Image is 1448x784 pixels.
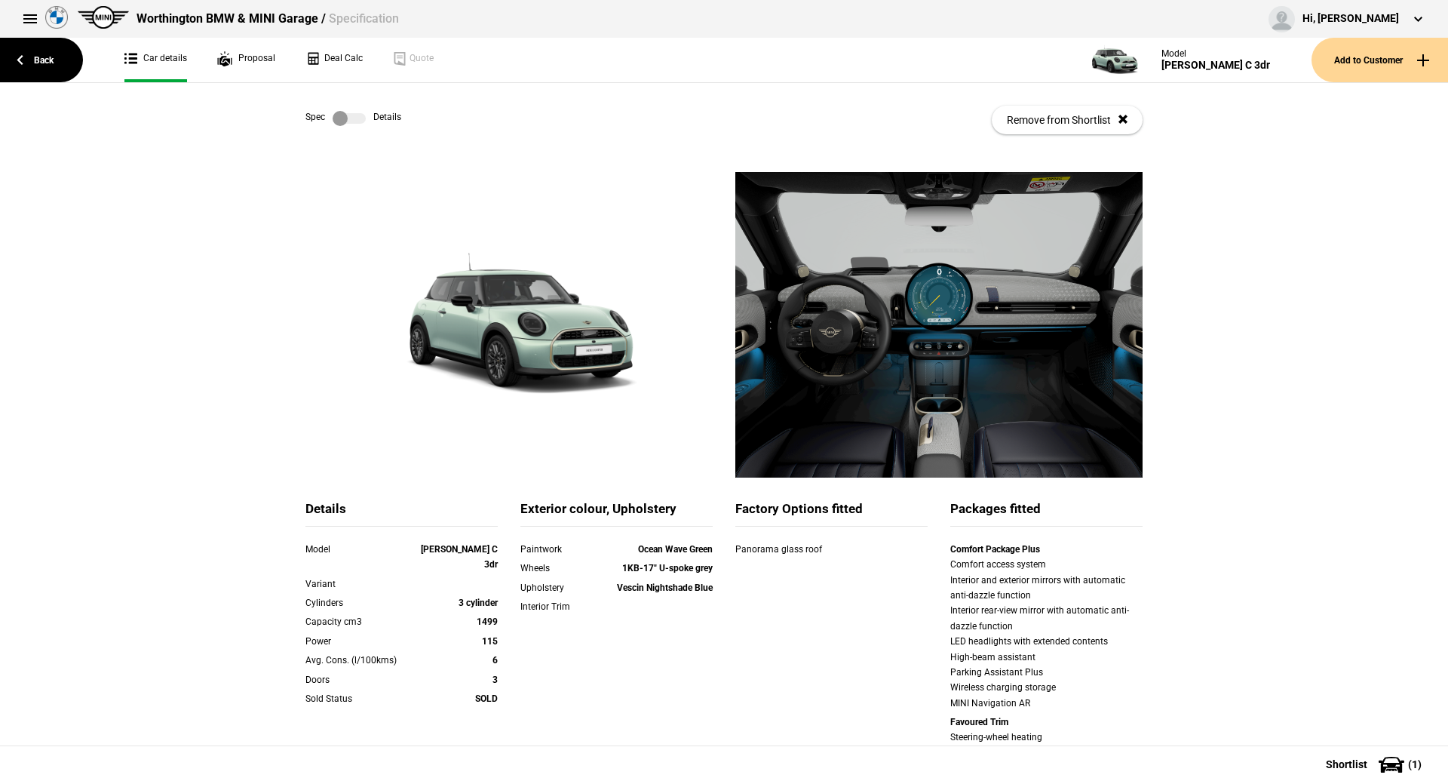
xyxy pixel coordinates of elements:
div: Doors [305,672,421,687]
div: [PERSON_NAME] C 3dr [1161,59,1270,72]
a: Car details [124,38,187,82]
div: Cylinders [305,595,421,610]
button: Shortlist(1) [1303,746,1448,783]
div: Model [1161,48,1270,59]
strong: Favoured Trim [950,717,1008,727]
img: mini.png [78,6,129,29]
div: Paintwork [520,542,597,557]
div: Exterior colour, Upholstery [520,500,713,527]
span: ( 1 ) [1408,759,1422,770]
strong: Comfort Package Plus [950,544,1040,555]
div: Hi, [PERSON_NAME] [1302,11,1399,26]
div: Avg. Cons. (l/100kms) [305,653,421,668]
div: Panorama glass roof [735,542,870,557]
button: Add to Customer [1311,38,1448,82]
div: Power [305,634,421,649]
span: Specification [329,11,399,26]
div: Details [305,500,498,527]
strong: SOLD [475,693,498,704]
div: Upholstery [520,580,597,595]
div: Model [305,542,421,557]
div: Factory Options fitted [735,500,928,527]
strong: 115 [482,636,498,647]
strong: 3 cylinder [459,598,498,608]
strong: 1499 [477,616,498,627]
strong: [PERSON_NAME] C 3dr [421,544,498,570]
div: Sold Status [305,691,421,706]
strong: Vescin Nightshade Blue [617,583,713,593]
img: bmw.png [45,6,68,29]
button: Remove from Shortlist [992,106,1143,134]
div: Capacity cm3 [305,614,421,629]
strong: 3 [492,675,498,685]
div: Variant [305,576,421,592]
strong: 1KB-17" U-spoke grey [622,563,713,573]
a: Deal Calc [305,38,363,82]
div: Comfort access system Interior and exterior mirrors with automatic anti-dazzle function Interior ... [950,557,1143,711]
div: Interior Trim [520,599,597,614]
strong: 6 [492,655,498,666]
div: Worthington BMW & MINI Garage / [137,11,399,27]
a: Proposal [217,38,275,82]
strong: Ocean Wave Green [638,544,713,555]
div: Spec Details [305,111,401,126]
div: Wheels [520,561,597,576]
span: Shortlist [1326,759,1367,770]
div: Packages fitted [950,500,1143,527]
